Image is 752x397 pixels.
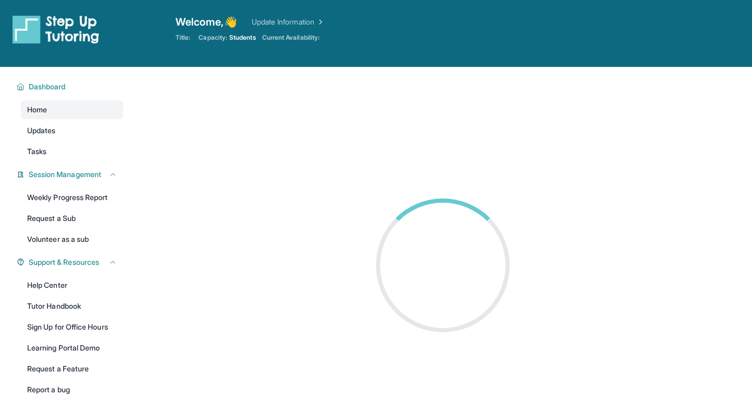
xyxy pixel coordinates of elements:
[198,33,227,42] span: Capacity:
[21,142,123,161] a: Tasks
[21,188,123,207] a: Weekly Progress Report
[21,297,123,316] a: Tutor Handbook
[27,146,46,157] span: Tasks
[21,100,123,119] a: Home
[21,209,123,228] a: Request a Sub
[29,257,99,267] span: Support & Resources
[175,15,237,29] span: Welcome, 👋
[27,125,56,136] span: Updates
[25,169,117,180] button: Session Management
[252,17,325,27] a: Update Information
[21,230,123,249] a: Volunteer as a sub
[29,169,101,180] span: Session Management
[21,318,123,336] a: Sign Up for Office Hours
[21,121,123,140] a: Updates
[25,81,117,92] button: Dashboard
[314,17,325,27] img: Chevron Right
[21,338,123,357] a: Learning Portal Demo
[229,33,256,42] span: Students
[262,33,320,42] span: Current Availability:
[27,104,47,115] span: Home
[21,276,123,295] a: Help Center
[21,359,123,378] a: Request a Feature
[175,33,190,42] span: Title:
[13,15,99,44] img: logo
[25,257,117,267] button: Support & Resources
[29,81,66,92] span: Dashboard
